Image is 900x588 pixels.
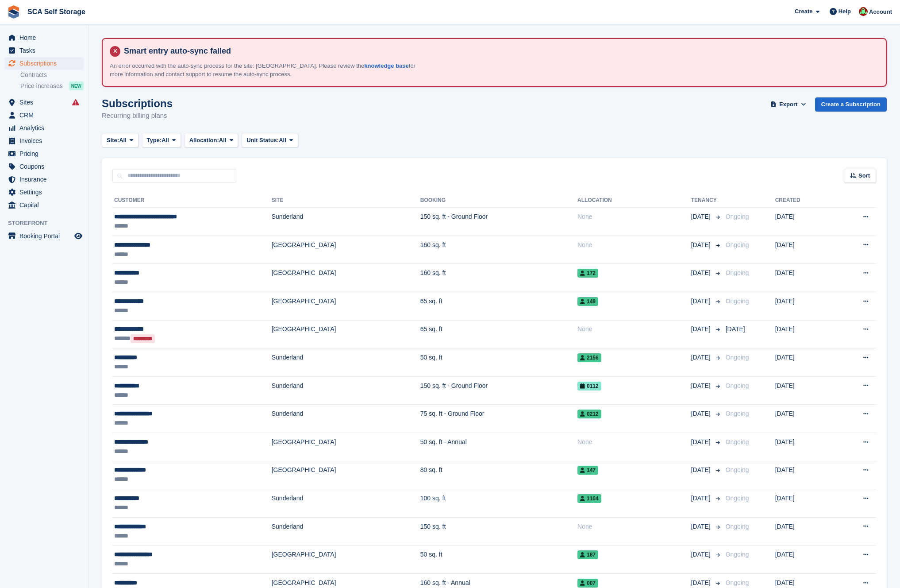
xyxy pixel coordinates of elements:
[691,325,712,334] span: [DATE]
[577,325,691,334] div: None
[272,376,420,405] td: Sunderland
[272,348,420,377] td: Sunderland
[420,292,577,320] td: 65 sq. ft
[691,381,712,391] span: [DATE]
[19,135,73,147] span: Invoices
[726,410,749,417] span: Ongoing
[691,409,712,418] span: [DATE]
[577,353,601,362] span: 2156
[110,62,419,79] p: An error occurred with the auto-sync process for the site: [GEOGRAPHIC_DATA]. Please review the f...
[246,136,279,145] span: Unit Status:
[726,466,749,473] span: Ongoing
[775,208,834,236] td: [DATE]
[19,199,73,211] span: Capital
[775,489,834,518] td: [DATE]
[795,7,812,16] span: Create
[242,133,298,147] button: Unit Status: All
[19,160,73,173] span: Coupons
[72,99,79,106] i: Smart entry sync failures have occurred
[691,437,712,447] span: [DATE]
[775,545,834,574] td: [DATE]
[726,241,749,248] span: Ongoing
[272,208,420,236] td: Sunderland
[4,31,84,44] a: menu
[775,517,834,545] td: [DATE]
[162,136,169,145] span: All
[272,292,420,320] td: [GEOGRAPHIC_DATA]
[4,122,84,134] a: menu
[691,465,712,475] span: [DATE]
[775,348,834,377] td: [DATE]
[4,44,84,57] a: menu
[869,8,892,16] span: Account
[577,269,598,278] span: 172
[420,208,577,236] td: 150 sq. ft - Ground Floor
[8,219,88,228] span: Storefront
[691,353,712,362] span: [DATE]
[775,320,834,348] td: [DATE]
[24,4,89,19] a: SCA Self Storage
[858,171,870,180] span: Sort
[726,523,749,530] span: Ongoing
[185,133,238,147] button: Allocation: All
[420,320,577,348] td: 65 sq. ft
[69,81,84,90] div: NEW
[219,136,227,145] span: All
[19,44,73,57] span: Tasks
[726,269,749,276] span: Ongoing
[691,494,712,503] span: [DATE]
[838,7,851,16] span: Help
[7,5,20,19] img: stora-icon-8386f47178a22dfd0bd8f6a31ec36ba5ce8667c1dd55bd0f319d3a0aa187defe.svg
[775,405,834,433] td: [DATE]
[577,466,598,475] span: 147
[102,133,138,147] button: Site: All
[577,494,601,503] span: 1104
[272,433,420,461] td: [GEOGRAPHIC_DATA]
[691,550,712,559] span: [DATE]
[147,136,162,145] span: Type:
[420,433,577,461] td: 50 sq. ft - Annual
[420,348,577,377] td: 50 sq. ft
[577,522,691,531] div: None
[420,376,577,405] td: 150 sq. ft - Ground Floor
[691,212,712,221] span: [DATE]
[420,193,577,208] th: Booking
[112,193,272,208] th: Customer
[779,100,797,109] span: Export
[272,545,420,574] td: [GEOGRAPHIC_DATA]
[726,382,749,389] span: Ongoing
[775,461,834,489] td: [DATE]
[577,550,598,559] span: 187
[775,433,834,461] td: [DATE]
[19,57,73,70] span: Subscriptions
[859,7,868,16] img: Dale Chapman
[691,522,712,531] span: [DATE]
[20,71,84,79] a: Contracts
[775,236,834,264] td: [DATE]
[815,97,887,112] a: Create a Subscription
[691,268,712,278] span: [DATE]
[272,489,420,518] td: Sunderland
[4,199,84,211] a: menu
[4,147,84,160] a: menu
[775,376,834,405] td: [DATE]
[272,461,420,489] td: [GEOGRAPHIC_DATA]
[19,147,73,160] span: Pricing
[577,437,691,447] div: None
[726,495,749,502] span: Ongoing
[4,57,84,70] a: menu
[272,193,420,208] th: Site
[142,133,181,147] button: Type: All
[119,136,127,145] span: All
[577,193,691,208] th: Allocation
[420,489,577,518] td: 100 sq. ft
[577,212,691,221] div: None
[577,382,601,391] span: 0112
[272,264,420,292] td: [GEOGRAPHIC_DATA]
[726,298,749,305] span: Ongoing
[19,109,73,121] span: CRM
[726,213,749,220] span: Ongoing
[420,545,577,574] td: 50 sq. ft
[577,410,601,418] span: 0212
[420,264,577,292] td: 160 sq. ft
